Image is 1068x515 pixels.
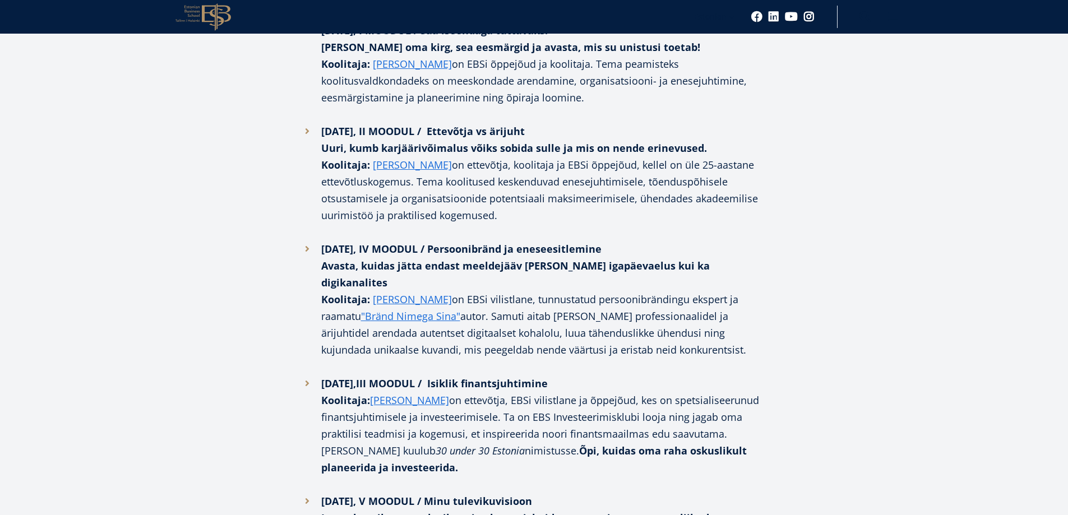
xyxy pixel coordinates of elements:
[356,377,548,390] strong: III MOODUL / Isiklik finantsjuhtimine
[436,444,525,457] em: 30 under 30 Estonia
[299,375,770,493] li: on ettevõtja, EBSi vilistlane ja õppejõud, kes on spetsialiseerunud finantsjuhtimisele ja investe...
[321,377,356,390] strong: [DATE],
[321,444,747,474] strong: Õpi, kuidas oma raha oskuslikult planeerida ja investeerida.
[321,24,548,37] strong: [DATE], I MOODUL / Saa iseendaga tuttavaks.
[299,240,770,375] li: on EBSi vilistlane, tunnustatud persoonibrändingu ekspert ja raamatu autor. Samuti aitab [PERSON_...
[321,124,707,155] strong: [DATE], II MOODUL / Ettevõtja vs ärijuht Uuri, kumb karjäärivõimalus võiks sobida sulle ja mis on...
[321,57,370,71] strong: Koolitaja:
[785,11,798,22] a: Youtube
[299,123,770,240] li: on ettevõtja, koolitaja ja EBSi õppejõud, kellel on üle 25-aastane ettevõtluskogemus. Tema koolit...
[361,308,460,324] a: "Bränd Nimega Sina"
[373,55,452,72] a: [PERSON_NAME]
[321,40,700,54] strong: [PERSON_NAME] oma kirg, sea eesmärgid ja avasta, mis su unistusi toetab!
[373,291,452,308] a: [PERSON_NAME]
[321,158,370,171] strong: Koolitaja:
[321,393,370,407] strong: Koolitaja:
[321,242,710,289] strong: [DATE], IV MOODUL / Persoonibränd ja eneseesitlemine Avasta, kuidas jätta endast meeldejääv [PERS...
[299,22,770,123] li: on EBSi õppejõud ja koolitaja. Tema peamisteks koolitusvaldkondadeks on meeskondade arendamine, o...
[751,11,762,22] a: Facebook
[768,11,779,22] a: Linkedin
[803,11,815,22] a: Instagram
[370,392,449,409] a: [PERSON_NAME]
[373,156,452,173] a: [PERSON_NAME]
[321,293,370,306] strong: Koolitaja:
